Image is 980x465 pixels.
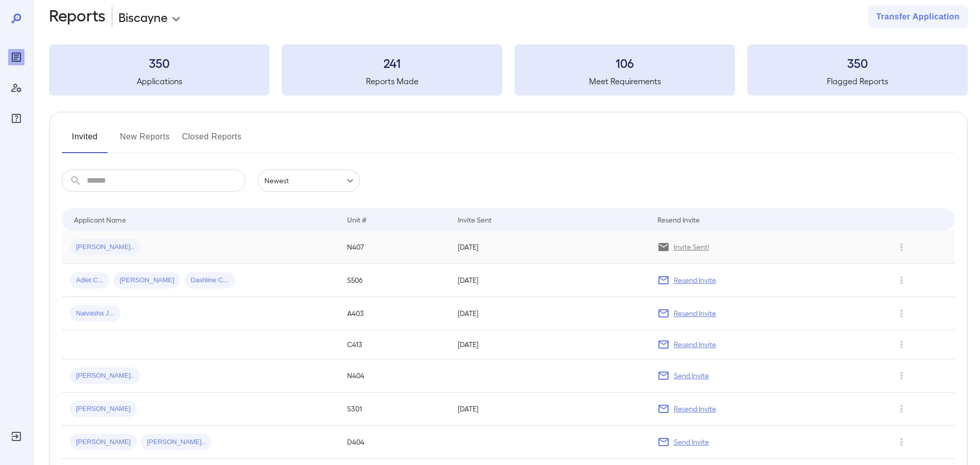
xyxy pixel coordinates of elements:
td: [DATE] [450,393,649,426]
div: FAQ [8,110,24,127]
div: Log Out [8,428,24,445]
div: Newest [258,169,360,192]
p: Resend Invite [674,404,716,414]
span: [PERSON_NAME].. [70,242,140,252]
p: Resend Invite [674,308,716,319]
button: Row Actions [893,239,910,255]
span: Adlet C... [70,276,109,285]
span: Dashline C... [184,276,234,285]
button: Row Actions [893,401,910,417]
button: Closed Reports [182,129,242,153]
p: Resend Invite [674,275,716,285]
button: Row Actions [893,305,910,322]
h3: 350 [49,55,269,71]
span: [PERSON_NAME].. [70,371,140,381]
h5: Flagged Reports [747,75,968,87]
div: Unit # [347,213,366,226]
span: [PERSON_NAME] [113,276,180,285]
button: Row Actions [893,336,910,353]
div: Reports [8,49,24,65]
p: Resend Invite [674,339,716,350]
span: [PERSON_NAME] [70,404,137,414]
button: Row Actions [893,368,910,384]
td: N407 [339,231,450,264]
td: S506 [339,264,450,297]
div: Invite Sent [458,213,492,226]
h3: 241 [282,55,502,71]
span: [PERSON_NAME].. [141,437,211,447]
h2: Reports [49,6,106,28]
td: [DATE] [450,330,649,359]
td: A403 [339,297,450,330]
span: [PERSON_NAME] [70,437,137,447]
button: Invited [62,129,108,153]
h5: Reports Made [282,75,502,87]
td: [DATE] [450,264,649,297]
td: D404 [339,426,450,459]
p: Invite Sent! [674,242,709,252]
td: [DATE] [450,231,649,264]
p: Send Invite [674,437,709,447]
td: [DATE] [450,297,649,330]
button: New Reports [120,129,170,153]
div: Applicant Name [74,213,126,226]
td: S301 [339,393,450,426]
div: Manage Users [8,80,24,96]
td: C413 [339,330,450,359]
p: Biscayne [118,9,167,25]
h5: Applications [49,75,269,87]
span: Naivasha J... [70,309,120,319]
h5: Meet Requirements [514,75,735,87]
summary: 350Applications241Reports Made106Meet Requirements350Flagged Reports [49,44,968,95]
h3: 350 [747,55,968,71]
button: Transfer Application [868,6,968,28]
td: N404 [339,359,450,393]
h3: 106 [514,55,735,71]
div: Resend Invite [657,213,700,226]
p: Send Invite [674,371,709,381]
button: Row Actions [893,434,910,450]
button: Row Actions [893,272,910,288]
